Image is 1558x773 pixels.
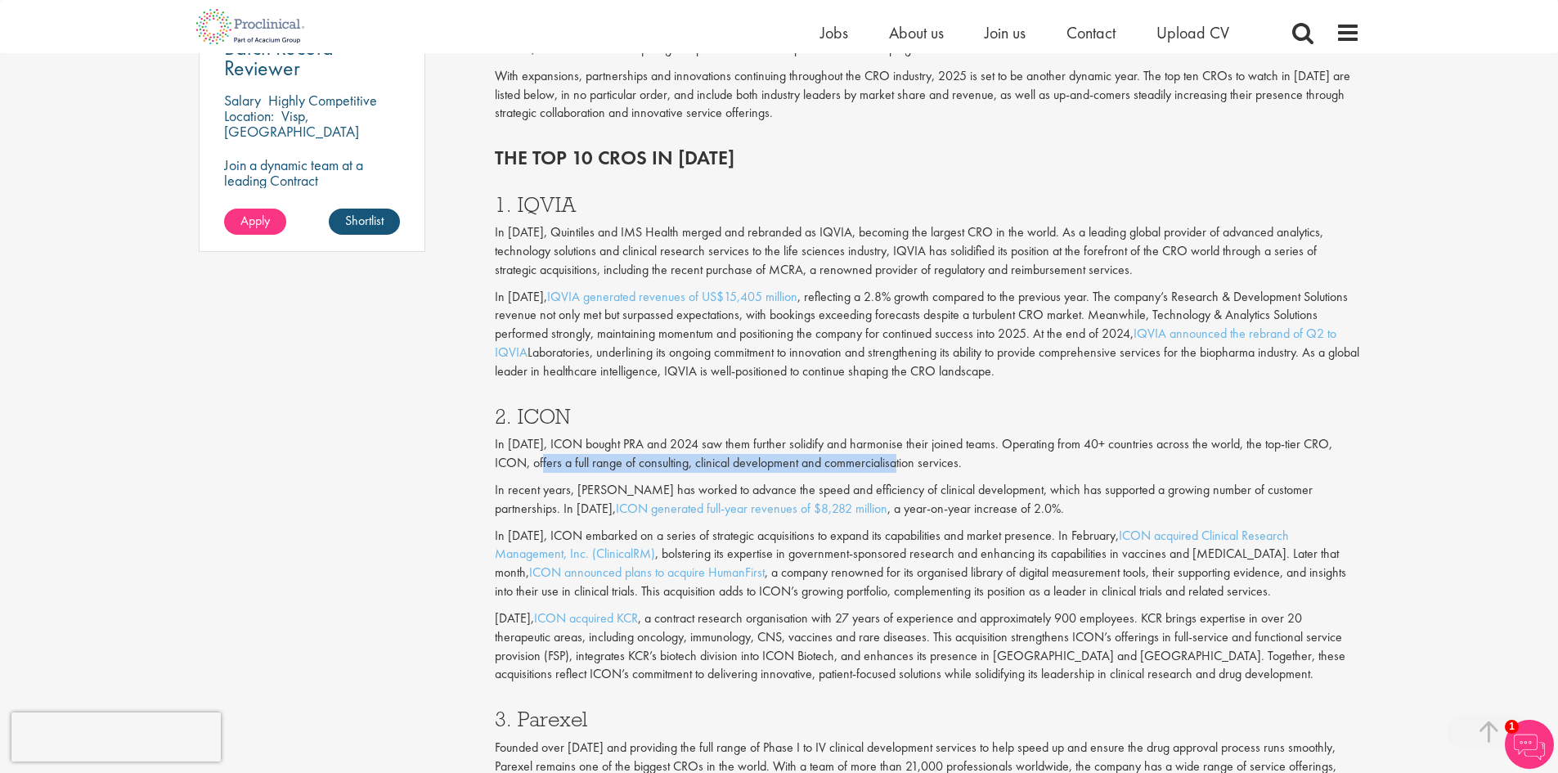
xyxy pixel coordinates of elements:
[495,708,1360,730] h3: 3. Parexel
[495,481,1360,519] p: In recent years, [PERSON_NAME] has worked to advance the speed and efficiency of clinical develop...
[224,106,359,141] p: Visp, [GEOGRAPHIC_DATA]
[11,712,221,762] iframe: reCAPTCHA
[985,22,1026,43] a: Join us
[495,223,1360,280] p: In [DATE], Quintiles and IMS Health merged and rebranded as IQVIA, becoming the largest CRO in th...
[329,209,400,235] a: Shortlist
[1505,720,1554,769] img: Chatbot
[529,564,765,581] a: ICON announced plans to acquire HumanFirst
[495,325,1336,361] a: IQVIA announced the rebrand of Q2 to IQVIA
[495,609,1360,684] p: [DATE], , a contract research organisation with 27 years of experience and approximately 900 empl...
[889,22,944,43] a: About us
[820,22,848,43] a: Jobs
[495,194,1360,215] h3: 1. IQVIA
[495,288,1360,381] p: In [DATE], , reflecting a 2.8% growth compared to the previous year. The company’s Research & Dev...
[534,609,638,627] a: ICON acquired KCR
[224,38,401,79] a: Batch Record Reviewer
[224,91,261,110] span: Salary
[495,147,1360,169] h2: The top 10 CROs in [DATE]
[224,106,274,125] span: Location:
[224,209,286,235] a: Apply
[495,435,1360,473] p: In [DATE], ICON bought PRA and 2024 saw them further solidify and harmonise their joined teams. O...
[616,500,887,517] a: ICON generated full-year revenues of $8,282 million
[495,67,1360,124] p: With expansions, partnerships and innovations continuing throughout the CRO industry, 2025 is set...
[1505,720,1519,734] span: 1
[224,34,334,82] span: Batch Record Reviewer
[268,91,377,110] p: Highly Competitive
[495,527,1360,601] p: In [DATE], ICON embarked on a series of strategic acquisitions to expand its capabilities and mar...
[495,527,1289,563] a: ICON acquired Clinical Research Management, Inc. (ClinicalRM)
[547,288,797,305] a: IQVIA generated revenues of US$15,405 million
[495,406,1360,427] h3: 2. ICON
[1156,22,1229,43] a: Upload CV
[1066,22,1116,43] a: Contact
[224,157,401,250] p: Join a dynamic team at a leading Contract Manufacturing Organisation and contribute to groundbrea...
[240,212,270,229] span: Apply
